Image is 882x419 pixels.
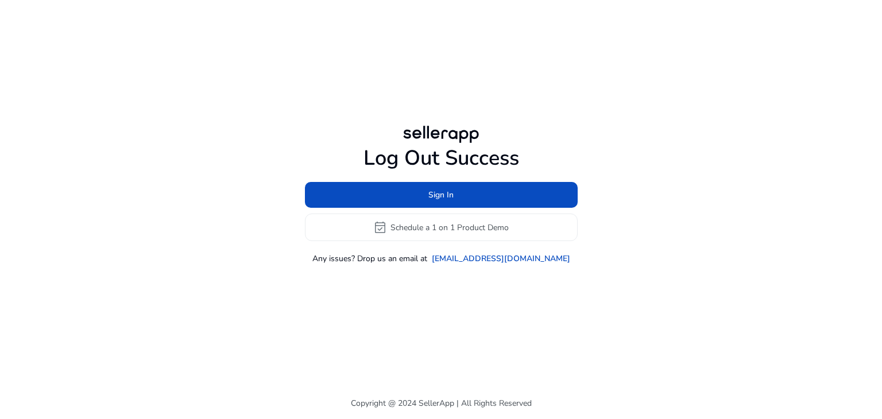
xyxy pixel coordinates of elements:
[373,220,387,234] span: event_available
[305,214,578,241] button: event_availableSchedule a 1 on 1 Product Demo
[305,182,578,208] button: Sign In
[432,253,570,265] a: [EMAIL_ADDRESS][DOMAIN_NAME]
[312,253,427,265] p: Any issues? Drop us an email at
[428,189,454,201] span: Sign In
[305,146,578,170] h1: Log Out Success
